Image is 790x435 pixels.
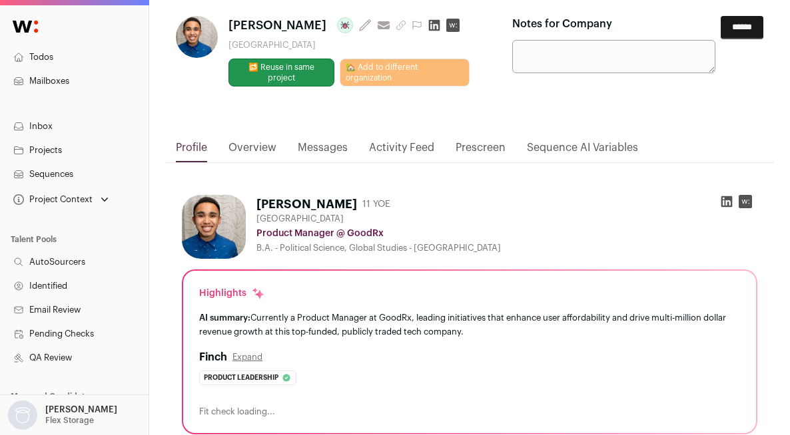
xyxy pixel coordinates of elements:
div: Product Manager @ GoodRx [256,227,757,240]
img: nopic.png [8,400,37,430]
label: Notes for Company [512,16,612,32]
div: Highlights [199,287,265,300]
a: 🏡 Add to different organization [340,59,470,86]
img: 9a379b317a4fbe250edc66d88ca0e4c71a8a2f5cf5dadf189cc4bc1d44621569.jpg [182,195,246,259]
span: Product leadership [204,371,278,384]
img: Wellfound [5,13,45,40]
h2: Finch [199,349,227,365]
a: Messages [298,140,348,162]
span: AI summary: [199,313,250,322]
p: Flex Storage [45,415,94,426]
h1: [PERSON_NAME] [256,195,357,214]
p: [PERSON_NAME] [45,404,117,415]
a: Sequence AI Variables [527,140,638,162]
a: Prescreen [456,140,506,162]
span: [GEOGRAPHIC_DATA] [256,214,344,224]
a: Activity Feed [369,140,434,162]
div: Fit check loading... [199,406,740,417]
a: Overview [228,140,276,162]
div: [GEOGRAPHIC_DATA] [228,40,470,51]
button: Open dropdown [11,190,111,209]
span: [PERSON_NAME] [228,16,326,35]
img: 9a379b317a4fbe250edc66d88ca0e4c71a8a2f5cf5dadf189cc4bc1d44621569.jpg [176,16,218,58]
button: Open dropdown [5,400,120,430]
div: 11 YOE [362,198,390,211]
a: Profile [176,140,207,162]
div: Currently a Product Manager at GoodRx, leading initiatives that enhance user affordability and dr... [199,311,740,339]
button: Expand [232,352,262,362]
div: Project Context [11,194,93,205]
button: 🔂 Reuse in same project [228,59,334,86]
div: B.A. - Political Science, Global Studies - [GEOGRAPHIC_DATA] [256,243,757,253]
